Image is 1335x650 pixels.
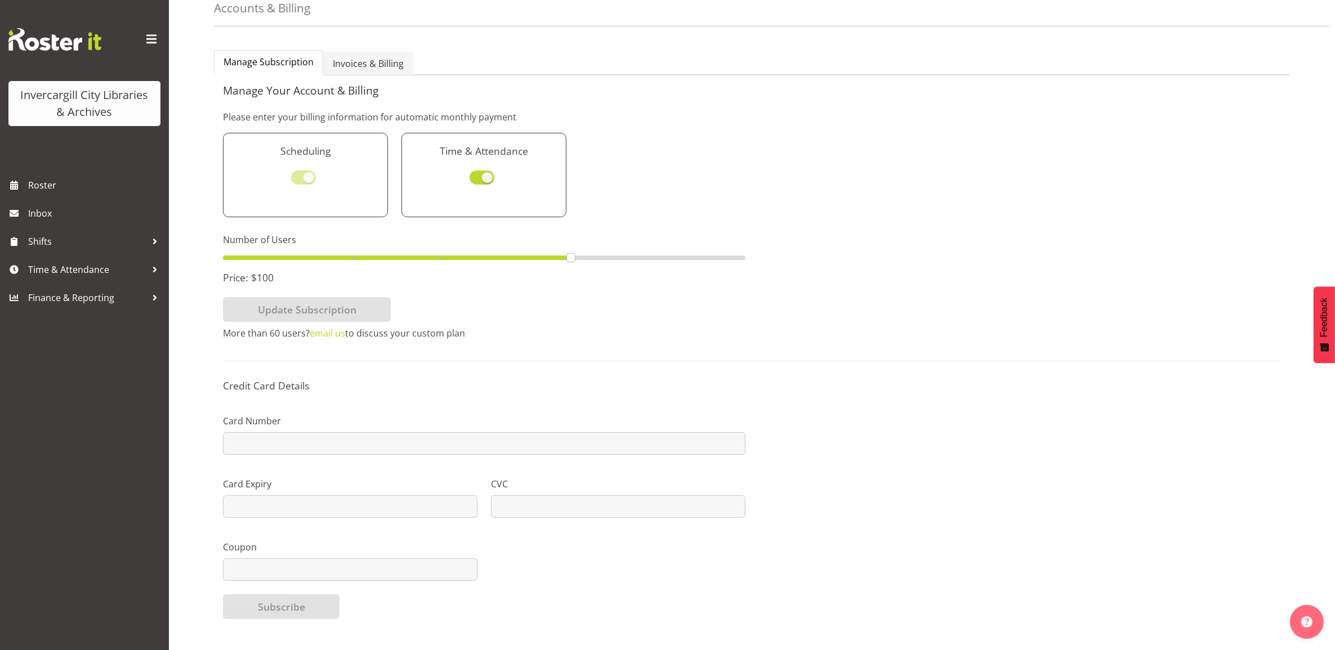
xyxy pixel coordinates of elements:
[223,326,745,340] p: More than 60 users? to discuss your custom plan
[1314,286,1335,363] button: Feedback - Show survey
[28,289,146,306] span: Finance & Reporting
[223,84,1281,97] h5: Manage Your Account & Billing
[223,540,477,554] label: Coupon
[413,145,555,157] h5: Time & Attendance
[333,57,404,70] span: Invoices & Billing
[214,2,310,15] h4: Accounts & Billing
[20,87,149,120] div: Invercargill City Libraries & Archives
[224,55,314,69] span: Manage Subscription
[223,477,477,491] label: Card Expiry
[258,599,305,614] span: Subscribe
[223,379,745,392] h5: Credit Card Details
[8,28,101,51] img: Rosterit website logo
[491,477,745,491] label: CVC
[310,327,345,339] a: email us
[223,233,745,246] label: Number of Users
[223,414,745,428] label: Card Number
[223,271,745,284] h5: Price: $100
[28,177,163,194] span: Roster
[1301,616,1312,627] img: help-xxl-2.png
[223,297,391,322] button: Update Subscription
[235,145,376,157] h5: Scheduling
[1319,298,1329,337] span: Feedback
[258,302,356,317] span: Update Subscription
[223,594,340,619] button: Subscribe
[223,110,1281,124] p: Please enter your billing information for automatic monthly payment
[28,233,146,250] span: Shifts
[28,205,163,222] span: Inbox
[28,261,146,278] span: Time & Attendance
